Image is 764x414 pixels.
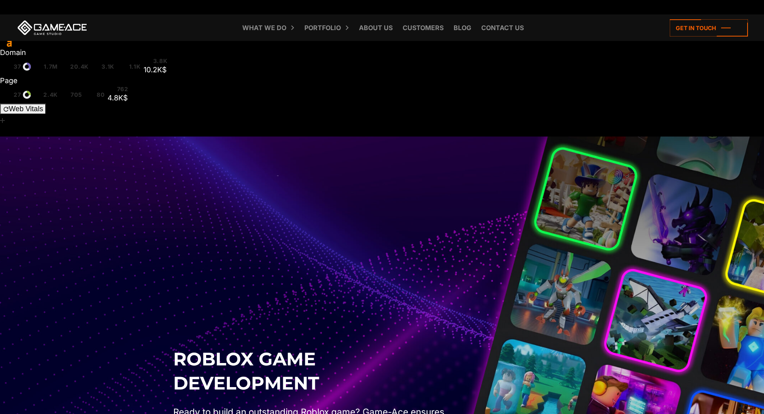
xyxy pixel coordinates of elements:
[70,63,89,70] span: 20.4K
[4,92,12,98] span: ur
[173,347,453,395] h2: Roblox Game Development
[85,92,105,98] a: kw80
[61,92,69,98] span: rd
[71,92,82,98] span: 705
[14,92,21,98] span: 27
[4,91,31,99] a: ur27
[4,63,12,70] span: dr
[61,63,69,70] span: rp
[300,14,345,41] a: Portfolio
[61,92,82,98] a: rd705
[97,92,104,98] span: 80
[144,64,167,75] div: 10.2K$
[355,14,397,41] a: About Us
[34,92,58,98] a: rp2.4K
[118,63,127,70] span: kw
[34,92,42,98] span: rp
[107,86,115,92] span: st
[399,14,448,41] a: Customers
[101,63,114,70] span: 3.1K
[450,14,475,41] a: Blog
[92,63,100,70] span: rd
[61,63,89,70] a: rp20.4K
[9,105,43,113] span: Web Vitals
[34,63,42,70] span: ar
[34,63,58,70] a: ar1.7M
[153,58,168,64] span: 3.8K
[85,92,95,98] span: kw
[92,63,114,70] a: rd3.1K
[238,14,290,41] a: What we do
[129,63,141,70] span: 1.1K
[107,92,128,103] div: 4.8K$
[14,63,21,70] span: 37
[477,14,528,41] a: Contact us
[144,58,151,64] span: st
[670,19,748,37] a: Get in touch
[4,63,31,71] a: dr37
[118,63,140,70] a: kw1.1K
[144,58,167,64] a: st3.8K
[44,63,58,70] span: 1.7M
[107,86,128,92] a: st762
[117,86,128,92] span: 762
[43,92,58,98] span: 2.4K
